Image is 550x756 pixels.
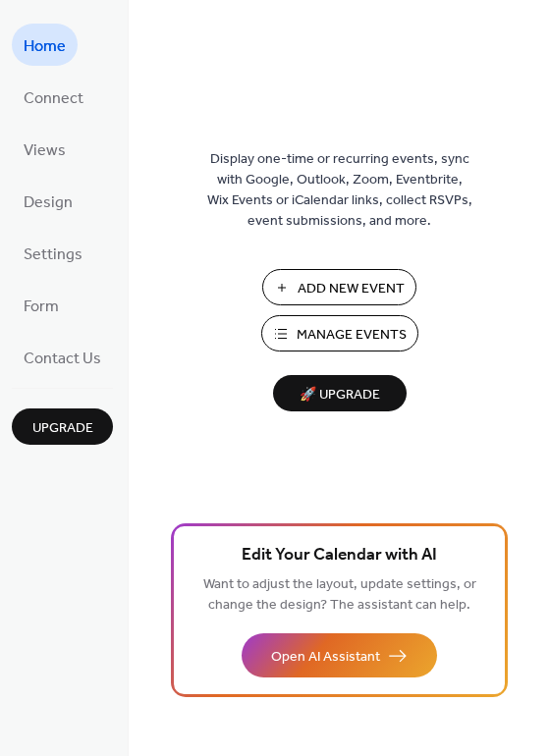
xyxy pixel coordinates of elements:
[242,633,437,677] button: Open AI Assistant
[12,24,78,66] a: Home
[285,382,395,408] span: 🚀 Upgrade
[203,571,476,619] span: Want to adjust the layout, update settings, or change the design? The assistant can help.
[24,344,101,374] span: Contact Us
[273,375,407,411] button: 🚀 Upgrade
[24,188,73,218] span: Design
[12,180,84,222] a: Design
[24,31,66,62] span: Home
[24,292,59,322] span: Form
[12,336,113,378] a: Contact Us
[207,149,472,232] span: Display one-time or recurring events, sync with Google, Outlook, Zoom, Eventbrite, Wix Events or ...
[32,418,93,439] span: Upgrade
[242,542,437,569] span: Edit Your Calendar with AI
[271,647,380,668] span: Open AI Assistant
[262,269,416,305] button: Add New Event
[12,284,71,326] a: Form
[24,240,82,270] span: Settings
[12,76,95,118] a: Connect
[24,135,66,166] span: Views
[298,279,405,299] span: Add New Event
[12,408,113,445] button: Upgrade
[12,232,94,274] a: Settings
[297,325,407,346] span: Manage Events
[261,315,418,351] button: Manage Events
[24,83,83,114] span: Connect
[12,128,78,170] a: Views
